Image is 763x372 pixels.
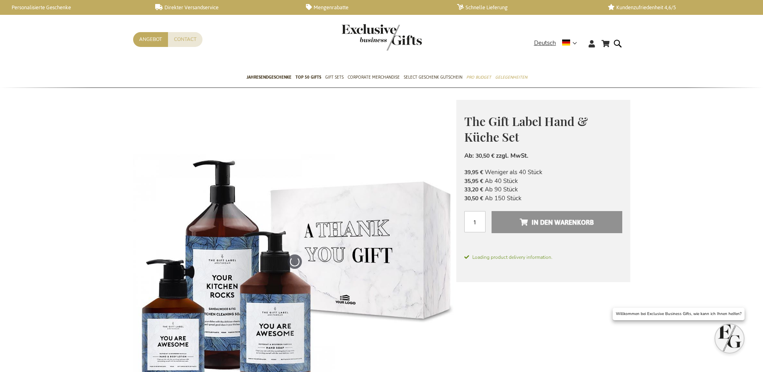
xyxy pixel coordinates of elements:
a: Contact [168,32,202,47]
li: Ab 40 Stück [464,177,622,185]
span: Deutsch [534,39,556,48]
span: TOP 50 Gifts [295,73,321,81]
a: Kundenzufriedenheit 4,6/5 [608,4,746,11]
li: Weniger als 40 Stück [464,168,622,177]
span: Ab: [464,152,474,160]
a: Personalisierte Geschenke [4,4,142,11]
span: 30,50 € [476,152,494,160]
a: Jahresendgeschenke [247,68,291,88]
span: 33,20 € [464,186,483,193]
a: Schnelle Lieferung [457,4,595,11]
a: Gelegenheiten [495,68,527,88]
a: Gift Sets [325,68,344,88]
a: Direkter Versandservice [155,4,293,11]
li: Ab 150 Stück [464,194,622,203]
li: Ab 90 Stück [464,185,622,194]
span: 35,95 € [464,177,483,185]
a: Mengenrabatte [306,4,444,11]
span: Corporate Merchandise [348,73,400,81]
span: 30,50 € [464,195,483,202]
span: Pro Budget [466,73,491,81]
a: Angebot [133,32,168,47]
input: Menge [464,211,486,232]
a: TOP 50 Gifts [295,68,321,88]
a: Select Geschenk Gutschein [404,68,462,88]
span: Gelegenheiten [495,73,527,81]
span: 39,95 € [464,169,483,176]
span: Gift Sets [325,73,344,81]
a: Corporate Merchandise [348,68,400,88]
span: zzgl. MwSt. [496,152,528,160]
span: Loading product delivery information. [464,254,622,261]
span: The Gift Label Hand & Küche Set [464,113,588,145]
span: Jahresendgeschenke [247,73,291,81]
img: Exclusive Business gifts logo [342,24,422,51]
a: Pro Budget [466,68,491,88]
a: store logo [342,24,382,51]
span: Select Geschenk Gutschein [404,73,462,81]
